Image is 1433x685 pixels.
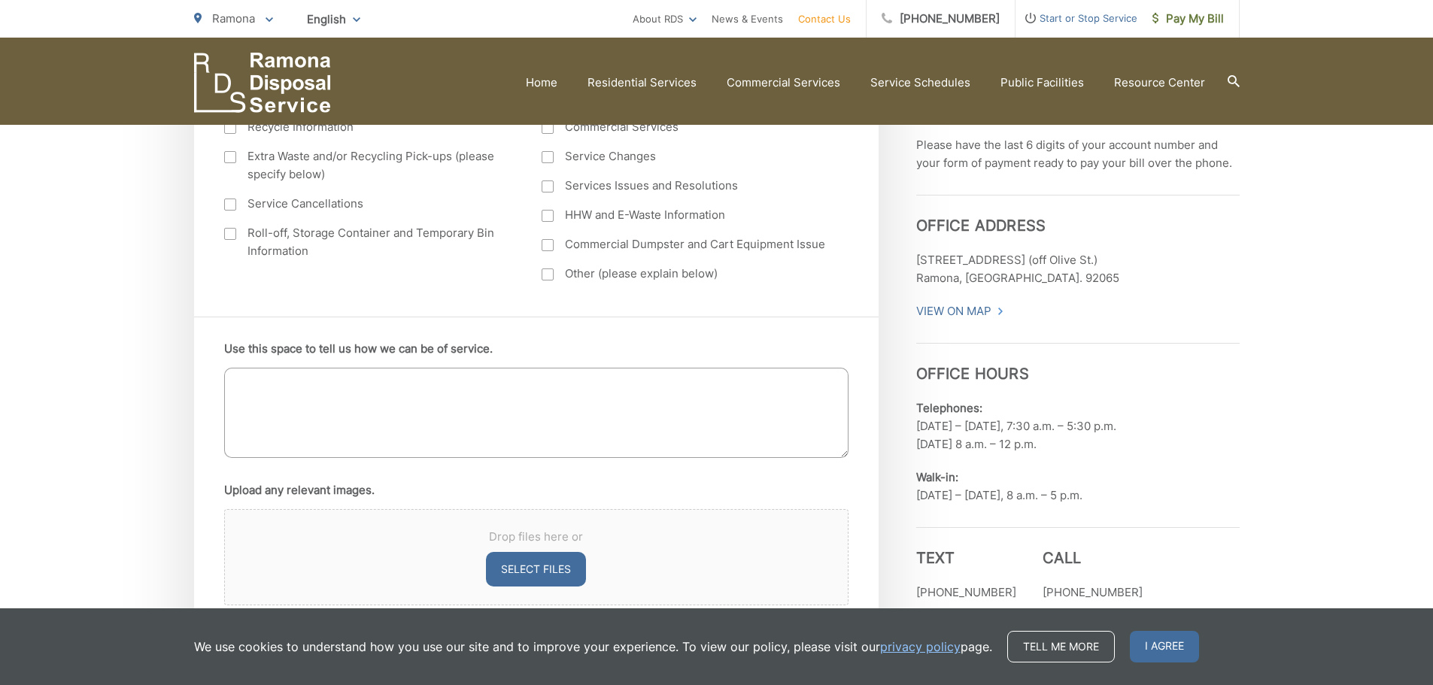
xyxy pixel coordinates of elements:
[224,342,493,356] label: Use this space to tell us how we can be of service.
[916,195,1240,235] h3: Office Address
[1000,74,1084,92] a: Public Facilities
[798,10,851,28] a: Contact Us
[542,177,830,195] label: Services Issues and Resolutions
[916,549,1016,567] h3: Text
[916,583,1016,602] p: [PHONE_NUMBER]
[587,74,697,92] a: Residential Services
[243,528,830,546] span: Drop files here or
[870,74,970,92] a: Service Schedules
[542,147,830,165] label: Service Changes
[542,265,830,283] label: Other (please explain below)
[916,470,958,484] b: Walk-in:
[916,343,1240,383] h3: Office Hours
[1043,549,1143,567] h3: Call
[224,147,512,183] label: Extra Waste and/or Recycling Pick-ups (please specify below)
[486,552,586,586] button: select files, upload any relevant images.
[542,235,830,253] label: Commercial Dumpster and Cart Equipment Issue
[727,74,840,92] a: Commercial Services
[224,195,512,213] label: Service Cancellations
[296,6,372,32] span: English
[916,251,1240,287] p: [STREET_ADDRESS] (off Olive St.) Ramona, [GEOGRAPHIC_DATA]. 92065
[880,638,961,656] a: privacy policy
[212,11,255,26] span: Ramona
[633,10,697,28] a: About RDS
[916,302,1004,320] a: View On Map
[1043,583,1143,602] p: [PHONE_NUMBER]
[224,118,512,136] label: Recycle Information
[194,53,331,113] a: EDCD logo. Return to the homepage.
[542,118,830,136] label: Commercial Services
[1114,74,1205,92] a: Resource Center
[916,136,1240,172] p: Please have the last 6 digits of your account number and your form of payment ready to pay your b...
[712,10,783,28] a: News & Events
[916,401,982,415] b: Telephones:
[194,638,992,656] p: We use cookies to understand how you use our site and to improve your experience. To view our pol...
[1007,631,1115,662] a: Tell me more
[224,224,512,260] label: Roll-off, Storage Container and Temporary Bin Information
[916,468,1240,505] p: [DATE] – [DATE], 8 a.m. – 5 p.m.
[1130,631,1199,662] span: I agree
[916,399,1240,453] p: [DATE] – [DATE], 7:30 a.m. – 5:30 p.m. [DATE] 8 a.m. – 12 p.m.
[224,483,375,497] label: Upload any relevant images.
[542,206,830,224] label: HHW and E-Waste Information
[1152,10,1224,28] span: Pay My Bill
[526,74,557,92] a: Home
